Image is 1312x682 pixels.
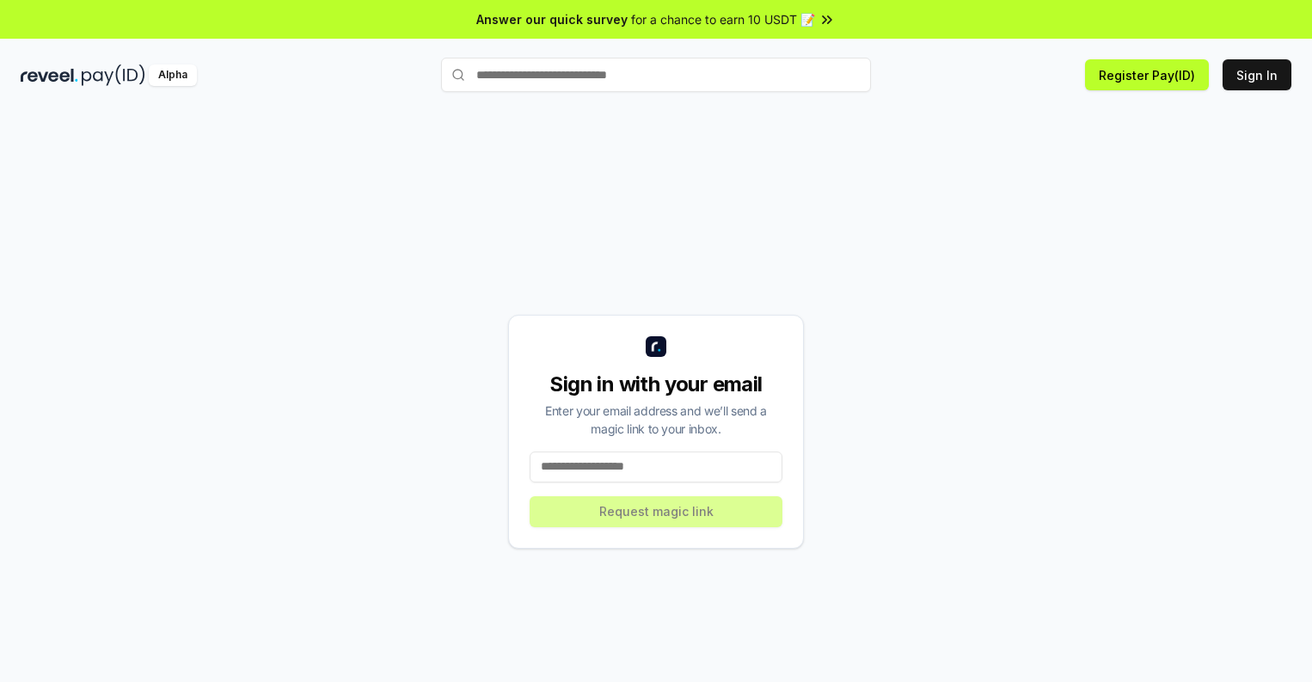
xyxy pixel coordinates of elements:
button: Register Pay(ID) [1085,59,1209,90]
img: logo_small [646,336,666,357]
span: Answer our quick survey [476,10,628,28]
img: pay_id [82,65,145,86]
button: Sign In [1223,59,1291,90]
img: reveel_dark [21,65,78,86]
div: Enter your email address and we’ll send a magic link to your inbox. [530,402,782,438]
div: Sign in with your email [530,371,782,398]
div: Alpha [149,65,197,86]
span: for a chance to earn 10 USDT 📝 [631,10,815,28]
